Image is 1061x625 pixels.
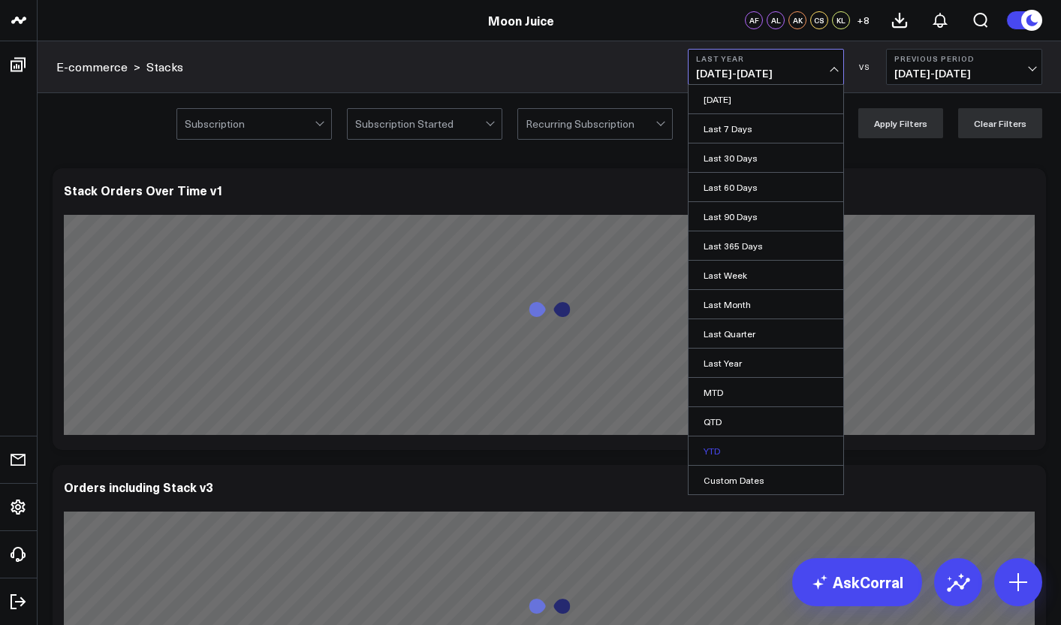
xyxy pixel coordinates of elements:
[792,558,922,606] a: AskCorral
[689,231,843,260] a: Last 365 Days
[689,349,843,377] a: Last Year
[857,15,870,26] span: + 8
[854,11,872,29] button: +8
[894,54,1034,63] b: Previous Period
[958,108,1042,138] button: Clear Filters
[745,11,763,29] div: AF
[689,202,843,231] a: Last 90 Days
[858,108,943,138] button: Apply Filters
[146,59,183,75] a: Stacks
[886,49,1042,85] button: Previous Period[DATE]-[DATE]
[832,11,850,29] div: KL
[696,68,836,80] span: [DATE] - [DATE]
[488,12,554,29] a: Moon Juice
[689,378,843,406] a: MTD
[689,85,843,113] a: [DATE]
[688,49,844,85] button: Last Year[DATE]-[DATE]
[894,68,1034,80] span: [DATE] - [DATE]
[689,114,843,143] a: Last 7 Days
[689,173,843,201] a: Last 60 Days
[689,261,843,289] a: Last Week
[689,319,843,348] a: Last Quarter
[767,11,785,29] div: AL
[56,59,128,75] a: E-commerce
[696,54,836,63] b: Last Year
[852,62,879,71] div: VS
[788,11,806,29] div: AK
[64,182,224,198] div: Stack Orders Over Time v1
[689,290,843,319] a: Last Month
[689,436,843,465] a: YTD
[64,479,213,495] div: Orders including Stack v3
[689,407,843,436] a: QTD
[689,143,843,172] a: Last 30 Days
[56,59,140,75] div: >
[689,466,843,494] a: Custom Dates
[810,11,828,29] div: CS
